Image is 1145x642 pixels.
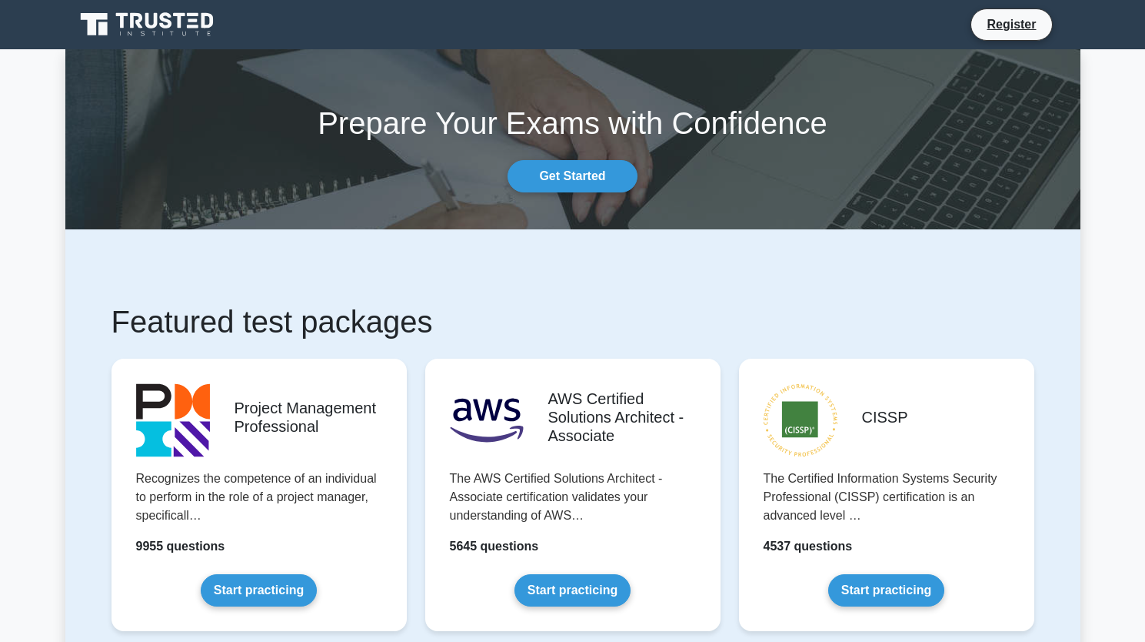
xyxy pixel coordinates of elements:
[201,574,317,607] a: Start practicing
[977,15,1045,34] a: Register
[65,105,1080,142] h1: Prepare Your Exams with Confidence
[514,574,631,607] a: Start practicing
[508,160,637,192] a: Get Started
[828,574,944,607] a: Start practicing
[112,303,1034,340] h1: Featured test packages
